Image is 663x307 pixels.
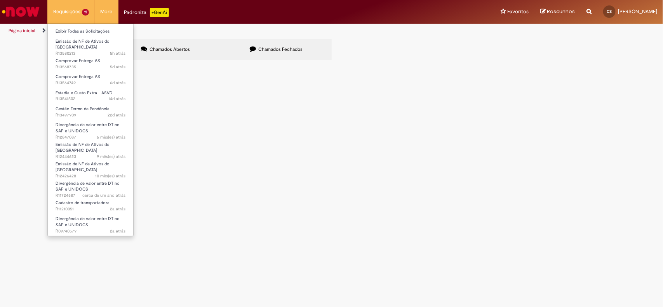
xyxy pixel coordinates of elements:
[150,46,190,52] span: Chamados Abertos
[110,228,125,234] time: 04/04/2023 09:57:18
[110,64,125,70] span: 5d atrás
[48,27,133,36] a: Exibir Todas as Solicitações
[9,28,35,34] a: Página inicial
[56,106,110,112] span: Gestão Termo de Pendência
[97,134,125,140] span: 6 mês(es) atrás
[258,46,303,52] span: Chamados Fechados
[547,8,575,15] span: Rascunhos
[150,8,169,17] p: +GenAi
[540,8,575,16] a: Rascunhos
[95,173,125,179] time: 17/12/2024 15:56:51
[607,9,612,14] span: CS
[56,228,125,234] span: R09740579
[56,154,125,160] span: R12444623
[108,112,125,118] time: 08/09/2025 15:14:16
[48,37,133,54] a: Aberto R13580213 : Emissão de NF de Ativos do ASVD
[56,206,125,212] span: R11210051
[110,80,125,86] span: 6d atrás
[48,140,133,157] a: Aberto R12444623 : Emissão de NF de Ativos do ASVD
[108,96,125,102] time: 16/09/2025 19:24:08
[48,215,133,231] a: Aberto R09740579 : Divergência de valor entre DT no SAP e UNIDOCS
[56,180,120,193] span: Divergência de valor entre DT no SAP e UNIDOCS
[48,199,133,213] a: Aberto R11210051 : Cadastro de transportadora
[56,122,120,134] span: Divergência de valor entre DT no SAP e UNIDOCS
[56,90,113,96] span: Estadia e Custo Extra - ASVD
[48,160,133,177] a: Aberto R12426428 : Emissão de NF de Ativos do ASVD
[56,96,125,102] span: R13541502
[53,8,80,16] span: Requisições
[47,23,134,236] ul: Requisições
[56,50,125,57] span: R13580213
[56,142,110,154] span: Emissão de NF de Ativos do [GEOGRAPHIC_DATA]
[56,161,110,173] span: Emissão de NF de Ativos do [GEOGRAPHIC_DATA]
[48,179,133,196] a: Aberto R11724687 : Divergência de valor entre DT no SAP e UNIDOCS
[56,80,125,86] span: R13564749
[110,206,125,212] span: 2a atrás
[56,112,125,118] span: R13497909
[108,112,125,118] span: 22d atrás
[56,200,110,206] span: Cadastro de transportadora
[48,121,133,137] a: Aberto R12847087 : Divergência de valor entre DT no SAP e UNIDOCS
[108,96,125,102] span: 14d atrás
[618,8,657,15] span: [PERSON_NAME]
[110,228,125,234] span: 2a atrás
[56,38,110,50] span: Emissão de NF de Ativos do [GEOGRAPHIC_DATA]
[124,8,169,17] div: Padroniza
[56,64,125,70] span: R13568735
[97,154,125,160] span: 9 mês(es) atrás
[6,24,436,38] ul: Trilhas de página
[56,216,120,228] span: Divergência de valor entre DT no SAP e UNIDOCS
[56,193,125,199] span: R11724687
[110,50,125,56] time: 30/09/2025 09:48:54
[82,9,89,16] span: 11
[48,105,133,119] a: Aberto R13497909 : Gestão Termo de Pendência
[56,134,125,140] span: R12847087
[82,193,125,198] time: 08/07/2024 07:38:39
[56,58,100,64] span: Comprovar Entrega AS
[82,193,125,198] span: cerca de um ano atrás
[110,206,125,212] time: 07/03/2024 17:51:57
[110,64,125,70] time: 25/09/2025 21:43:35
[110,80,125,86] time: 24/09/2025 19:59:42
[56,173,125,179] span: R12426428
[56,74,100,80] span: Comprovar Entrega AS
[97,154,125,160] time: 23/12/2024 15:11:20
[95,173,125,179] span: 10 mês(es) atrás
[101,8,113,16] span: More
[48,73,133,87] a: Aberto R13564749 : Comprovar Entrega AS
[110,50,125,56] span: 5h atrás
[507,8,529,16] span: Favoritos
[1,4,41,19] img: ServiceNow
[48,89,133,103] a: Aberto R13541502 : Estadia e Custo Extra - ASVD
[48,57,133,71] a: Aberto R13568735 : Comprovar Entrega AS
[97,134,125,140] time: 25/03/2025 09:06:53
